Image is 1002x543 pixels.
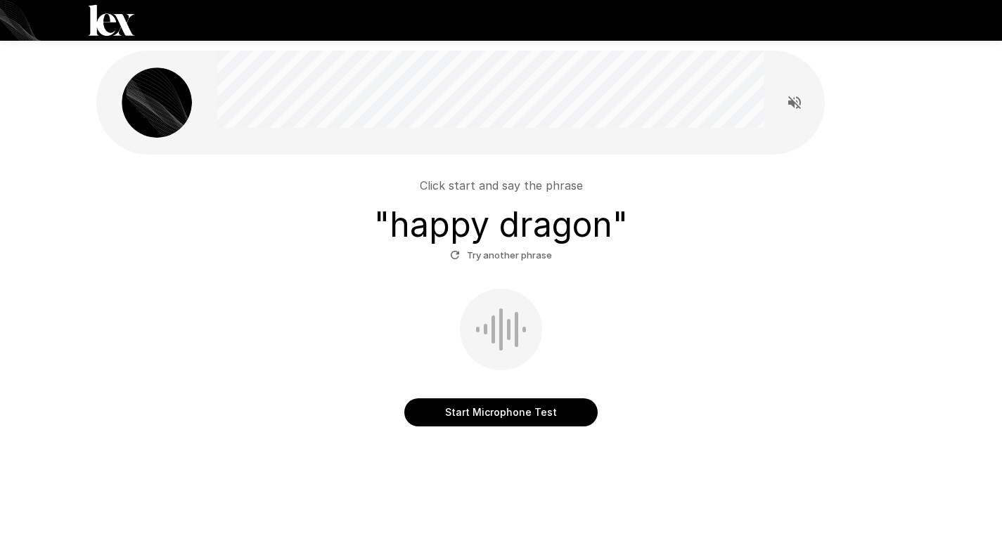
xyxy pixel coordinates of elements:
[374,205,628,244] h3: " happy dragon "
[122,67,192,138] img: lex_avatar2.png
[404,398,598,426] button: Start Microphone Test
[781,89,809,117] button: Read questions aloud
[447,244,555,266] button: Try another phrase
[420,177,583,194] p: Click start and say the phrase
